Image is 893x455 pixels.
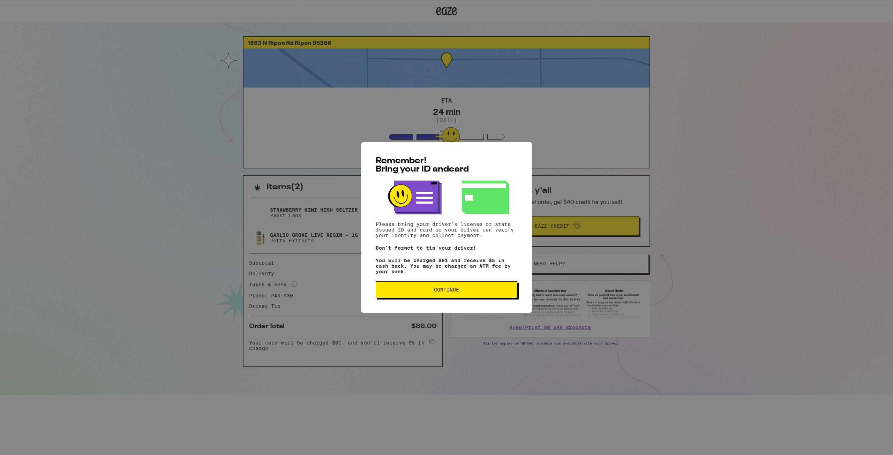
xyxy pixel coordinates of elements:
button: Continue [376,281,517,298]
span: Continue [434,287,459,292]
p: Don't forget to tip your driver! [376,245,517,251]
p: Please bring your driver's license or state issued ID and card so your driver can verify your ide... [376,221,517,238]
span: Remember! Bring your ID and card [376,157,469,174]
p: You will be charged $91 and receive $5 in cash back. You may be charged an ATM fee by your bank. [376,258,517,274]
